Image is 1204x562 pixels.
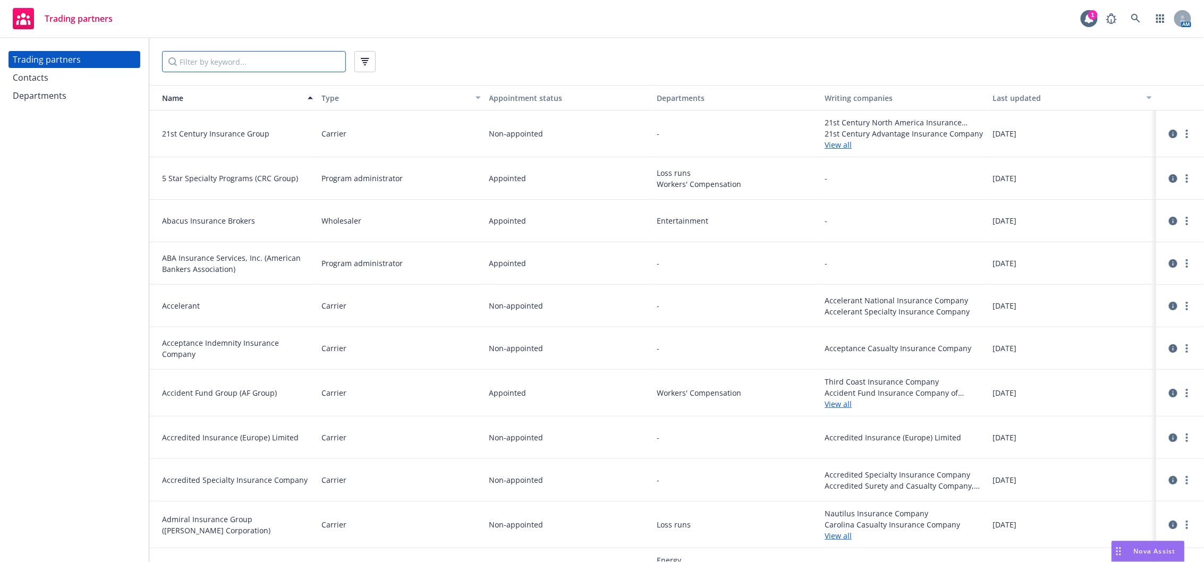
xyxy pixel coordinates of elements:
button: Type [317,85,485,110]
span: - [825,215,827,226]
span: [DATE] [993,432,1016,443]
span: Accredited Insurance (Europe) Limited [825,432,984,443]
div: Contacts [13,69,48,86]
span: Workers' Compensation [657,178,816,190]
button: Appointment status [485,85,653,110]
span: Trading partners [45,14,113,23]
a: more [1181,387,1193,399]
span: Accelerant [162,300,313,311]
span: Workers' Compensation [657,387,816,398]
span: [DATE] [993,343,1016,354]
span: Appointed [489,258,527,269]
span: Appointed [489,215,527,226]
button: Name [149,85,317,110]
span: - [657,474,659,486]
a: more [1181,215,1193,227]
span: Carrier [321,128,346,139]
div: Writing companies [825,92,984,104]
span: - [657,128,659,139]
button: Nova Assist [1112,541,1185,562]
div: Last updated [993,92,1140,104]
span: [DATE] [993,215,1016,226]
a: Departments [9,87,140,104]
span: Accredited Specialty Insurance Company [825,469,984,480]
span: Entertainment [657,215,816,226]
span: Accredited Specialty Insurance Company [162,474,313,486]
div: Type [321,92,469,104]
span: Accident Fund Group (AF Group) [162,387,313,398]
a: more [1181,474,1193,487]
span: Acceptance Indemnity Insurance Company [162,337,313,360]
a: circleInformation [1167,300,1180,312]
span: [DATE] [993,519,1016,530]
span: Carolina Casualty Insurance Company [825,519,984,530]
span: [DATE] [993,474,1016,486]
span: - [657,258,659,269]
span: ABA Insurance Services, Inc. (American Bankers Association) [162,252,313,275]
span: - [825,173,827,184]
a: circleInformation [1167,431,1180,444]
input: Filter by keyword... [162,51,346,72]
span: Wholesaler [321,215,361,226]
span: Non-appointed [489,343,544,354]
div: 1 [1088,10,1098,20]
a: more [1181,518,1193,531]
span: Acceptance Casualty Insurance Company [825,343,984,354]
a: circleInformation [1167,474,1180,487]
span: 21st Century Insurance Group [162,128,313,139]
span: Nova Assist [1134,547,1176,556]
span: 21st Century North America Insurance Company [825,117,984,128]
span: Third Coast Insurance Company [825,376,984,387]
a: Report a Bug [1101,8,1122,29]
a: Trading partners [9,4,117,33]
span: - [657,343,659,354]
a: circleInformation [1167,342,1180,355]
span: Non-appointed [489,519,544,530]
span: [DATE] [993,387,1016,398]
button: Last updated [988,85,1156,110]
span: [DATE] [993,128,1016,139]
span: Accredited Insurance (Europe) Limited [162,432,313,443]
span: [DATE] [993,173,1016,184]
a: more [1181,431,1193,444]
span: Loss runs [657,519,816,530]
span: Carrier [321,343,346,354]
span: 5 Star Specialty Programs (CRC Group) [162,173,313,184]
a: View all [825,530,984,541]
a: more [1181,127,1193,140]
span: Abacus Insurance Brokers [162,215,313,226]
span: Carrier [321,300,346,311]
span: Loss runs [657,167,816,178]
span: Carrier [321,387,346,398]
span: - [825,258,827,269]
span: Admiral Insurance Group ([PERSON_NAME] Corporation) [162,514,313,536]
span: Accredited Surety and Casualty Company, Inc. [825,480,984,491]
span: Accelerant Specialty Insurance Company [825,306,984,317]
span: Nautilus Insurance Company [825,508,984,519]
span: [DATE] [993,258,1016,269]
span: Carrier [321,432,346,443]
span: Non-appointed [489,128,544,139]
a: View all [825,398,984,410]
div: Name [154,92,301,104]
a: circleInformation [1167,518,1180,531]
a: circleInformation [1167,387,1180,399]
a: circleInformation [1167,257,1180,270]
a: Trading partners [9,51,140,68]
span: Non-appointed [489,300,544,311]
span: Non-appointed [489,432,544,443]
div: Appointment status [489,92,649,104]
button: Writing companies [820,85,988,110]
span: Carrier [321,474,346,486]
span: Appointed [489,173,527,184]
span: Accident Fund Insurance Company of America [825,387,984,398]
a: more [1181,172,1193,185]
span: - [657,300,659,311]
span: Non-appointed [489,474,544,486]
div: Drag to move [1112,541,1125,561]
a: more [1181,342,1193,355]
a: circleInformation [1167,215,1180,227]
button: Departments [652,85,820,110]
a: Contacts [9,69,140,86]
div: Trading partners [13,51,81,68]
